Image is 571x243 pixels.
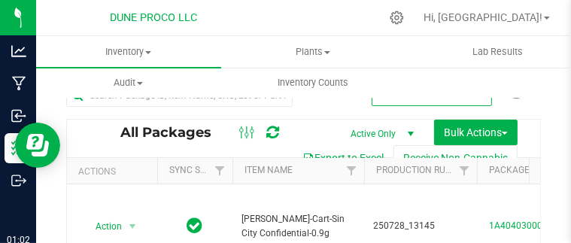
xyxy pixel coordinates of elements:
[339,158,364,184] a: Filter
[36,45,221,59] span: Inventory
[11,173,26,188] inline-svg: Outbound
[11,108,26,123] inline-svg: Inbound
[434,120,518,145] button: Bulk Actions
[244,165,293,175] a: Item Name
[169,165,227,175] a: Sync Status
[241,212,355,241] span: [PERSON_NAME]-Cart-Sin City Confidential-0.9g
[393,145,518,171] button: Receive Non-Cannabis
[187,215,203,236] span: In Sync
[120,124,226,141] span: All Packages
[11,44,26,59] inline-svg: Analytics
[11,76,26,91] inline-svg: Manufacturing
[37,76,220,90] span: Audit
[208,158,232,184] a: Filter
[222,45,405,59] span: Plants
[221,36,406,68] a: Plants
[387,11,406,25] div: Manage settings
[452,45,543,59] span: Lab Results
[11,141,26,156] inline-svg: Inventory
[293,145,393,171] button: Export to Excel
[489,165,540,175] a: Package ID
[376,165,452,175] a: Production Run
[444,126,508,138] span: Bulk Actions
[257,76,369,90] span: Inventory Counts
[82,216,123,237] span: Action
[78,166,151,177] div: Actions
[123,216,142,237] span: select
[424,11,542,23] span: Hi, [GEOGRAPHIC_DATA]!
[36,67,221,99] a: Audit
[15,123,60,168] iframe: Resource center
[221,67,406,99] a: Inventory Counts
[452,158,477,184] a: Filter
[110,11,197,24] span: DUNE PROCO LLC
[36,36,221,68] a: Inventory
[373,219,468,233] span: 250728_13145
